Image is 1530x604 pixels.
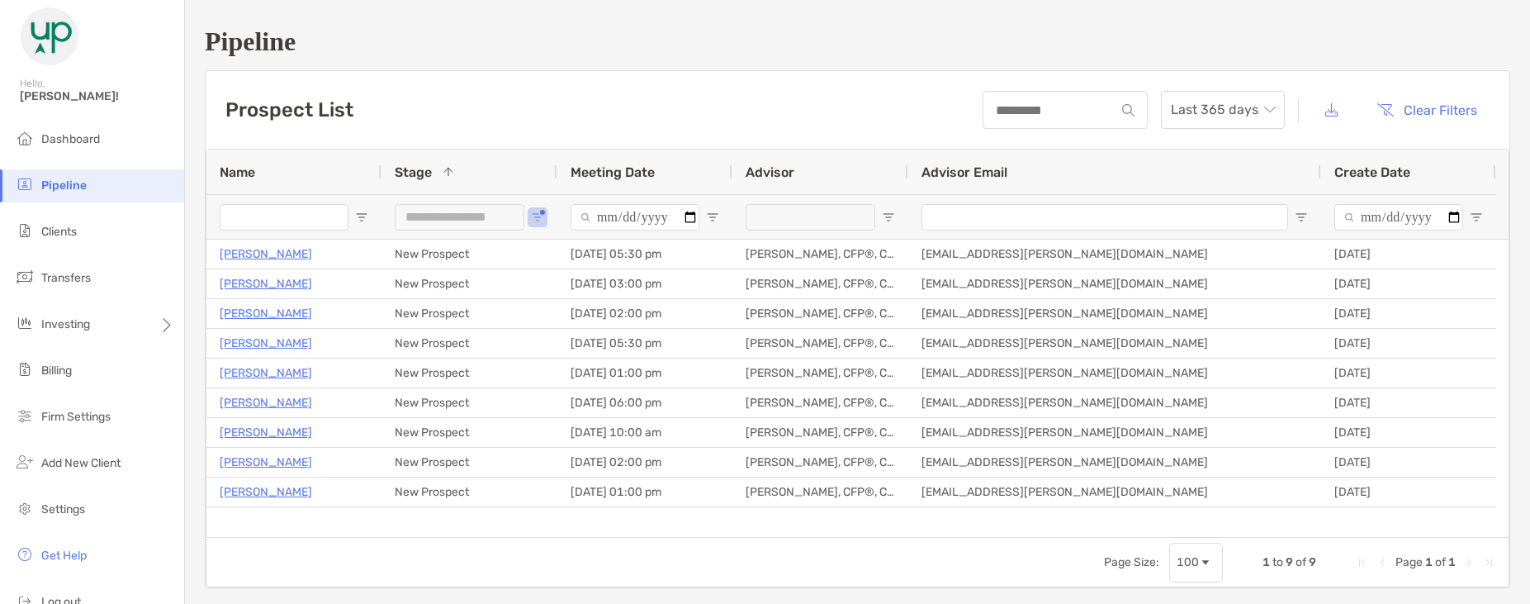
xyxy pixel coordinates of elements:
div: [DATE] [1321,478,1496,507]
button: Open Filter Menu [1470,211,1483,224]
span: of [1296,555,1306,569]
img: billing icon [15,359,35,379]
span: 1 [1262,555,1270,569]
span: Last 365 days [1171,92,1275,128]
a: [PERSON_NAME] [220,333,312,354]
span: Meeting Date [571,164,655,180]
span: Investing [41,317,90,331]
button: Open Filter Menu [531,211,544,224]
div: Last Page [1482,556,1495,569]
button: Clear Filters [1364,92,1490,128]
span: Settings [41,502,85,516]
span: [PERSON_NAME]! [20,89,174,103]
input: Advisor Email Filter Input [921,204,1288,231]
img: transfers icon [15,267,35,287]
div: New Prospect [381,329,557,358]
img: Zoe Logo [20,7,79,66]
div: [PERSON_NAME], CFP®, CFA®, CDFA® [732,329,908,358]
span: 1 [1448,555,1456,569]
div: New Prospect [381,478,557,507]
div: [DATE] [1321,240,1496,269]
a: [PERSON_NAME] [220,422,312,443]
div: New Prospect [381,418,557,447]
img: get-help icon [15,545,35,564]
span: of [1435,555,1446,569]
span: Clients [41,225,77,239]
button: Open Filter Menu [1295,211,1308,224]
div: [DATE] 02:00 pm [557,299,732,328]
div: [DATE] [1321,329,1496,358]
input: Create Date Filter Input [1334,204,1463,231]
span: Pipeline [41,178,87,193]
div: [EMAIL_ADDRESS][PERSON_NAME][DOMAIN_NAME] [908,329,1321,358]
div: New Prospect [381,359,557,388]
div: [DATE] 01:00 pm [557,478,732,507]
span: 9 [1286,555,1293,569]
span: Billing [41,364,72,378]
div: First Page [1356,556,1369,569]
div: [DATE] [1321,269,1496,298]
div: [PERSON_NAME], CFP®, CFA®, CDFA® [732,448,908,477]
div: [DATE] 05:30 pm [557,329,732,358]
a: [PERSON_NAME] [220,303,312,324]
span: 1 [1425,555,1433,569]
div: [PERSON_NAME], CFP®, CFA®, CDFA® [732,359,908,388]
input: Meeting Date Filter Input [571,204,699,231]
button: Open Filter Menu [355,211,368,224]
span: to [1272,555,1283,569]
div: [PERSON_NAME], CFP®, CFA®, CDFA® [732,269,908,298]
a: [PERSON_NAME] [220,244,312,264]
div: [EMAIL_ADDRESS][PERSON_NAME][DOMAIN_NAME] [908,240,1321,269]
span: Create Date [1334,164,1410,180]
div: Page Size [1169,543,1223,583]
div: [DATE] 02:00 pm [557,448,732,477]
div: [EMAIL_ADDRESS][PERSON_NAME][DOMAIN_NAME] [908,478,1321,507]
img: settings icon [15,498,35,518]
span: 9 [1309,555,1316,569]
h3: Prospect List [225,98,353,121]
a: [PERSON_NAME] [220,482,312,502]
button: Open Filter Menu [882,211,895,224]
img: clients icon [15,221,35,240]
a: [PERSON_NAME] [220,363,312,383]
div: [EMAIL_ADDRESS][PERSON_NAME][DOMAIN_NAME] [908,418,1321,447]
div: [DATE] [1321,359,1496,388]
div: New Prospect [381,299,557,328]
div: 100 [1177,555,1199,569]
div: [PERSON_NAME], CFP®, CFA®, CDFA® [732,418,908,447]
a: [PERSON_NAME] [220,273,312,294]
span: Transfers [41,271,91,285]
div: Page Size: [1104,555,1159,569]
span: Advisor [746,164,794,180]
span: Add New Client [41,456,121,470]
span: Advisor Email [921,164,1007,180]
input: Name Filter Input [220,204,348,231]
p: [PERSON_NAME] [220,392,312,413]
span: Name [220,164,255,180]
div: [DATE] [1321,418,1496,447]
div: [PERSON_NAME], CFP®, CFA®, CDFA® [732,240,908,269]
div: [PERSON_NAME], CFP®, CFA®, CDFA® [732,388,908,417]
div: [DATE] 03:00 pm [557,269,732,298]
div: [DATE] 01:00 pm [557,359,732,388]
div: New Prospect [381,388,557,417]
div: [DATE] 06:00 pm [557,388,732,417]
a: [PERSON_NAME] [220,452,312,473]
div: [DATE] [1321,388,1496,417]
span: Get Help [41,549,87,563]
div: [PERSON_NAME], CFP®, CFA®, CDFA® [732,299,908,328]
button: Open Filter Menu [706,211,719,224]
div: [EMAIL_ADDRESS][PERSON_NAME][DOMAIN_NAME] [908,388,1321,417]
div: New Prospect [381,240,557,269]
img: dashboard icon [15,128,35,148]
div: [DATE] [1321,448,1496,477]
div: New Prospect [381,448,557,477]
